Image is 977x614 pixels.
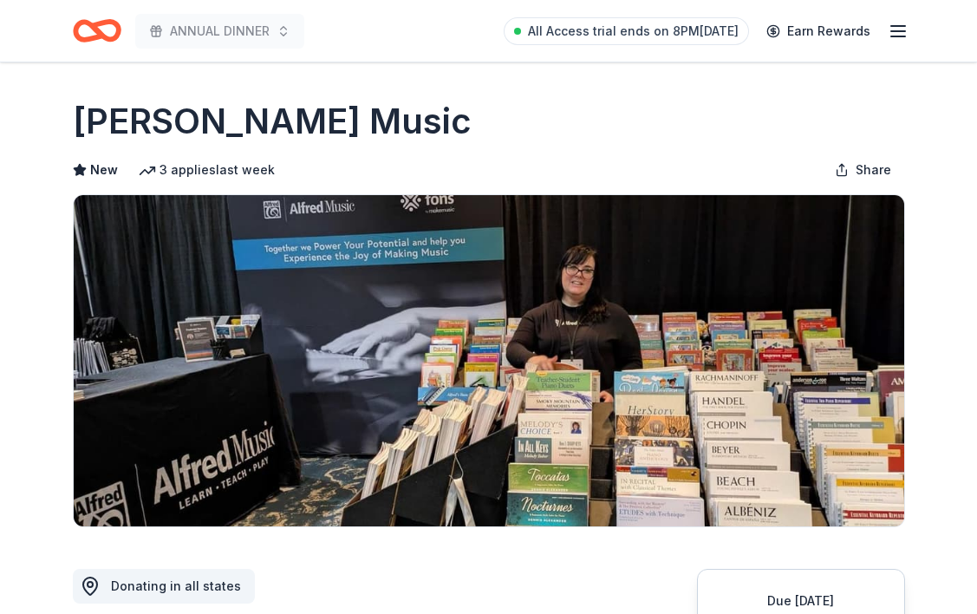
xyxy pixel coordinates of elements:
button: ANNUAL DINNER [135,14,304,49]
span: ANNUAL DINNER [170,21,270,42]
h1: [PERSON_NAME] Music [73,97,472,146]
span: All Access trial ends on 8PM[DATE] [528,21,739,42]
span: Donating in all states [111,578,241,593]
div: 3 applies last week [139,160,275,180]
a: All Access trial ends on 8PM[DATE] [504,17,749,45]
img: Image for Alfred Music [74,195,904,526]
div: Due [DATE] [719,591,883,611]
a: Earn Rewards [756,16,881,47]
span: New [90,160,118,180]
a: Home [73,10,121,51]
span: Share [856,160,891,180]
button: Share [821,153,905,187]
